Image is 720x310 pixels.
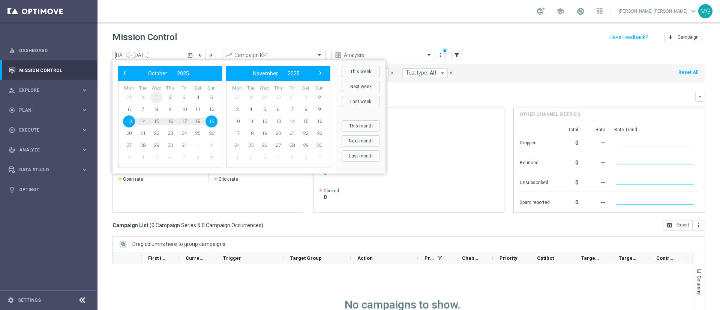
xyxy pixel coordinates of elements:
button: more_vert [693,220,705,231]
span: 6 [300,151,312,163]
span: All [430,70,436,76]
i: settings [7,297,14,304]
button: close [448,69,454,77]
button: open_in_browser Export [663,220,693,231]
span: 28 [286,139,298,151]
span: 2 [205,139,217,151]
th: weekday [204,85,218,91]
button: › [315,69,325,78]
span: 19 [205,115,217,127]
span: Optibot [537,255,554,261]
span: November [253,70,278,76]
span: Promotions [424,255,434,261]
button: Last week [342,96,380,107]
input: Select date range [112,50,195,60]
div: Total [559,127,578,133]
span: 7 [137,103,149,115]
span: 27 [123,139,135,151]
span: 12 [205,103,217,115]
span: 10 [231,115,243,127]
span: 8 [192,151,204,163]
i: close [448,70,454,76]
i: keyboard_arrow_right [81,166,88,173]
span: 22 [150,127,162,139]
div: Dashboard [9,40,88,60]
div: Data Studio keyboard_arrow_right [8,167,88,173]
span: ( [150,222,151,229]
span: 4 [192,91,204,103]
span: 11 [192,103,204,115]
i: keyboard_arrow_right [81,106,88,114]
span: 21 [137,127,149,139]
button: Reset All [678,68,699,76]
span: 7 [313,151,325,163]
span: 0 [324,194,339,201]
span: 22 [300,127,312,139]
span: 8 [300,103,312,115]
span: 15 [300,115,312,127]
div: Mission Control [8,67,88,73]
span: 31 [178,139,190,151]
span: Test type: [406,70,428,76]
span: 28 [137,139,149,151]
span: Action [357,255,373,261]
i: open_in_browser [666,222,672,228]
bs-datepicker-navigation-view: ​ ​ ​ [228,69,325,78]
span: Clicked [324,188,339,194]
div: MG [698,4,712,18]
span: keyboard_arrow_down [689,7,697,15]
div: Bounced [520,156,550,168]
span: First in Range [148,255,166,261]
span: 30 [137,91,149,103]
span: 3 [178,91,190,103]
span: 5 [205,91,217,103]
span: Control Customers [656,255,674,261]
span: Targeted Customers [581,255,599,261]
div: equalizer Dashboard [8,48,88,54]
th: weekday [244,85,258,91]
th: weekday [163,85,177,91]
th: weekday [312,85,326,91]
th: weekday [285,85,299,91]
a: Optibot [19,180,88,199]
span: 24 [231,139,243,151]
span: 2 [313,91,325,103]
span: 24 [178,127,190,139]
th: weekday [271,85,285,91]
span: Execute [19,128,81,132]
div: Analyze [9,147,81,153]
div: 0 [559,196,578,208]
i: lightbulb [9,186,15,193]
i: track_changes [9,147,15,153]
span: 2025 [288,70,300,76]
span: 1 [300,91,312,103]
a: Dashboard [19,40,88,60]
button: October [143,69,172,78]
span: 29 [123,91,135,103]
div: lightbulb Optibot [8,187,88,193]
span: 0 Campaign Series & 0 Campaign Occurrences [151,222,261,229]
a: Mission Control [19,60,88,80]
span: 4 [245,103,257,115]
button: Test type: All arrow_drop_down [402,68,448,78]
div: There are unsaved changes [442,48,447,53]
span: 9 [313,103,325,115]
span: 31 [286,91,298,103]
span: Explore [19,88,81,93]
div: Data Studio [9,166,81,173]
span: 28 [245,91,257,103]
span: 13 [123,115,135,127]
span: ) [261,222,263,229]
input: Have Feedback? [609,34,648,40]
i: more_vert [696,222,702,228]
h4: Other channel metrics [520,111,580,118]
span: 9 [164,103,176,115]
button: add Campaign [664,32,702,42]
span: Target Group [290,255,322,261]
span: 6 [123,103,135,115]
div: track_changes Analyze keyboard_arrow_right [8,147,88,153]
span: 2 [245,151,257,163]
span: 18 [192,115,204,127]
i: arrow_back [198,52,203,58]
div: Rate [587,127,605,133]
